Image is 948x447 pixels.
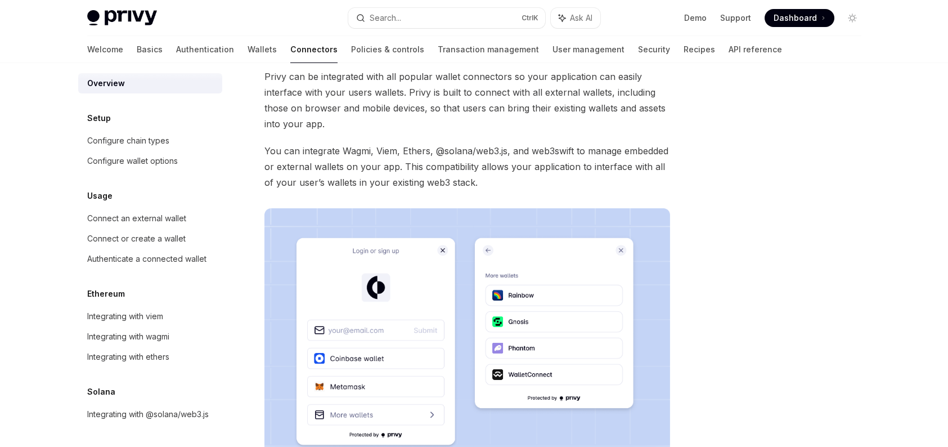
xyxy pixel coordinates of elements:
[78,151,222,171] a: Configure wallet options
[87,350,169,364] div: Integrating with ethers
[87,77,125,90] div: Overview
[87,385,115,399] h5: Solana
[351,36,424,63] a: Policies & controls
[438,36,539,63] a: Transaction management
[87,36,123,63] a: Welcome
[78,306,222,327] a: Integrating with viem
[87,212,186,225] div: Connect an external wallet
[87,189,113,203] h5: Usage
[78,404,222,424] a: Integrating with @solana/web3.js
[87,111,111,125] h5: Setup
[264,69,670,132] span: Privy can be integrated with all popular wallet connectors so your application can easily interfa...
[78,347,222,367] a: Integrating with ethers
[729,36,782,63] a: API reference
[78,229,222,249] a: Connect or create a wallet
[551,8,600,28] button: Ask AI
[87,287,125,301] h5: Ethereum
[87,330,169,343] div: Integrating with wagmi
[87,252,206,266] div: Authenticate a connected wallet
[248,36,277,63] a: Wallets
[638,36,670,63] a: Security
[87,134,169,147] div: Configure chain types
[684,12,707,24] a: Demo
[348,8,545,28] button: Search...CtrlK
[137,36,163,63] a: Basics
[264,143,670,190] span: You can integrate Wagmi, Viem, Ethers, @solana/web3.js, and web3swift to manage embedded or exter...
[765,9,834,27] a: Dashboard
[176,36,234,63] a: Authentication
[87,408,209,421] div: Integrating with @solana/web3.js
[87,154,178,168] div: Configure wallet options
[78,249,222,269] a: Authenticate a connected wallet
[774,12,817,24] span: Dashboard
[522,14,538,23] span: Ctrl K
[87,310,163,323] div: Integrating with viem
[370,11,401,25] div: Search...
[87,10,157,26] img: light logo
[87,232,186,245] div: Connect or create a wallet
[290,36,338,63] a: Connectors
[552,36,624,63] a: User management
[78,131,222,151] a: Configure chain types
[78,327,222,347] a: Integrating with wagmi
[78,73,222,93] a: Overview
[570,12,592,24] span: Ask AI
[684,36,715,63] a: Recipes
[720,12,751,24] a: Support
[78,208,222,229] a: Connect an external wallet
[843,9,861,27] button: Toggle dark mode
